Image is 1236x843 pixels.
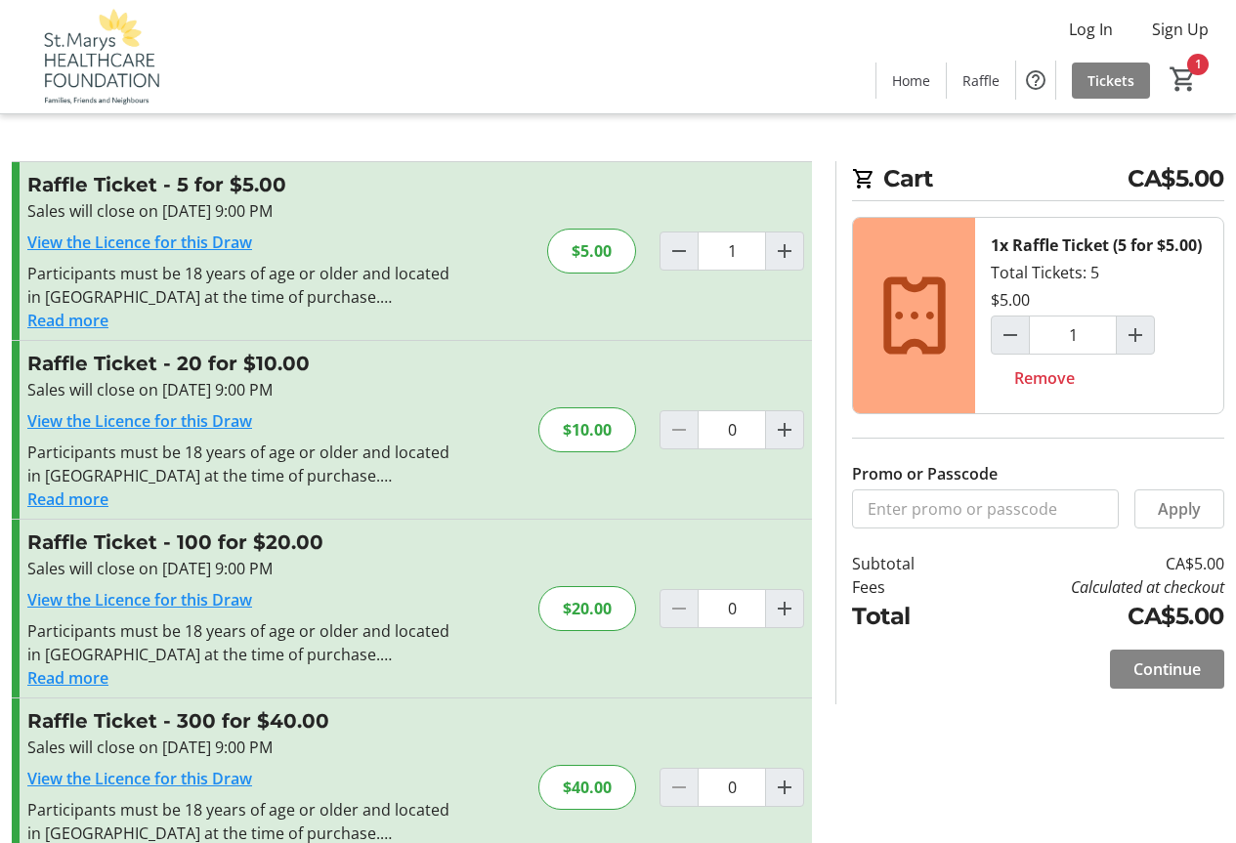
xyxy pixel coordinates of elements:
[12,8,186,105] img: St. Marys Healthcare Foundation's Logo
[27,170,454,199] h3: Raffle Ticket - 5 for $5.00
[27,557,454,580] div: Sales will close on [DATE] 9:00 PM
[27,666,108,690] button: Read more
[766,769,803,806] button: Increment by one
[1016,61,1055,100] button: Help
[1128,161,1224,196] span: CA$5.00
[1072,63,1150,99] a: Tickets
[27,706,454,736] h3: Raffle Ticket - 300 for $40.00
[852,552,959,575] td: Subtotal
[1087,70,1134,91] span: Tickets
[1117,316,1154,354] button: Increment by one
[1166,62,1201,97] button: Cart
[1029,316,1117,355] input: Raffle Ticket (5 for $5.00) Quantity
[960,575,1224,599] td: Calculated at checkout
[27,768,252,789] a: View the Licence for this Draw
[766,232,803,270] button: Increment by one
[27,378,454,401] div: Sales will close on [DATE] 9:00 PM
[698,232,766,271] input: Raffle Ticket Quantity
[1133,657,1201,681] span: Continue
[27,589,252,611] a: View the Licence for this Draw
[538,586,636,631] div: $20.00
[698,410,766,449] input: Raffle Ticket Quantity
[27,619,454,666] div: Participants must be 18 years of age or older and located in [GEOGRAPHIC_DATA] at the time of pur...
[27,487,108,511] button: Read more
[27,736,454,759] div: Sales will close on [DATE] 9:00 PM
[1158,497,1201,521] span: Apply
[1069,18,1113,41] span: Log In
[698,768,766,807] input: Raffle Ticket Quantity
[547,229,636,274] div: $5.00
[1152,18,1209,41] span: Sign Up
[1110,650,1224,689] button: Continue
[1053,14,1129,45] button: Log In
[27,309,108,332] button: Read more
[538,407,636,452] div: $10.00
[991,233,1202,257] div: 1x Raffle Ticket (5 for $5.00)
[852,575,959,599] td: Fees
[852,462,998,485] label: Promo or Passcode
[975,218,1223,413] div: Total Tickets: 5
[1134,489,1224,528] button: Apply
[960,552,1224,575] td: CA$5.00
[661,232,698,270] button: Decrement by one
[27,232,252,253] a: View the Licence for this Draw
[766,411,803,448] button: Increment by one
[27,199,454,223] div: Sales will close on [DATE] 9:00 PM
[852,599,959,634] td: Total
[27,349,454,378] h3: Raffle Ticket - 20 for $10.00
[698,589,766,628] input: Raffle Ticket Quantity
[892,70,930,91] span: Home
[960,599,1224,634] td: CA$5.00
[27,410,252,432] a: View the Licence for this Draw
[947,63,1015,99] a: Raffle
[27,441,454,487] div: Participants must be 18 years of age or older and located in [GEOGRAPHIC_DATA] at the time of pur...
[1136,14,1224,45] button: Sign Up
[766,590,803,627] button: Increment by one
[27,262,454,309] div: Participants must be 18 years of age or older and located in [GEOGRAPHIC_DATA] at the time of pur...
[962,70,1000,91] span: Raffle
[27,527,454,557] h3: Raffle Ticket - 100 for $20.00
[538,765,636,810] div: $40.00
[991,288,1030,312] div: $5.00
[852,489,1119,528] input: Enter promo or passcode
[991,358,1098,398] button: Remove
[852,161,1224,201] h2: Cart
[876,63,946,99] a: Home
[992,316,1029,354] button: Decrement by one
[1014,366,1075,390] span: Remove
